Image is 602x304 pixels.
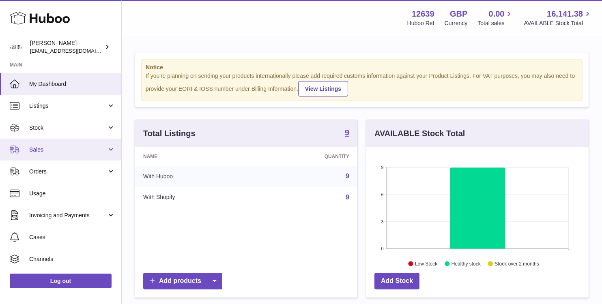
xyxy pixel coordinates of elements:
[10,41,22,53] img: admin@skinchoice.com
[489,9,505,19] span: 0.00
[450,9,467,19] strong: GBP
[135,187,255,208] td: With Shopify
[135,147,255,166] th: Name
[477,19,514,27] span: Total sales
[29,80,115,88] span: My Dashboard
[143,128,196,139] h3: Total Listings
[29,102,107,110] span: Listings
[30,39,103,55] div: [PERSON_NAME]
[407,19,434,27] div: Huboo Ref
[524,9,592,27] a: 16,141.38 AVAILABLE Stock Total
[346,173,349,180] a: 9
[29,124,107,132] span: Stock
[146,72,578,96] div: If you're planning on sending your products internationally please add required customs informati...
[346,194,349,201] a: 9
[255,147,357,166] th: Quantity
[494,261,539,266] text: Stock over 2 months
[143,273,222,289] a: Add products
[477,9,514,27] a: 0.00 Total sales
[524,19,592,27] span: AVAILABLE Stock Total
[29,190,115,197] span: Usage
[10,274,112,288] a: Log out
[146,64,578,71] strong: Notice
[381,192,383,197] text: 6
[29,212,107,219] span: Invoicing and Payments
[415,261,438,266] text: Low Stock
[29,255,115,263] span: Channels
[345,128,349,137] strong: 9
[381,165,383,170] text: 9
[30,47,119,54] span: [EMAIL_ADDRESS][DOMAIN_NAME]
[29,168,107,176] span: Orders
[381,246,383,251] text: 0
[412,9,434,19] strong: 12639
[547,9,583,19] span: 16,141.38
[381,219,383,224] text: 3
[345,128,349,138] a: 9
[451,261,481,266] text: Healthy stock
[374,273,419,289] a: Add Stock
[29,233,115,241] span: Cases
[29,146,107,154] span: Sales
[374,128,465,139] h3: AVAILABLE Stock Total
[135,166,255,187] td: With Huboo
[445,19,468,27] div: Currency
[298,81,348,96] a: View Listings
